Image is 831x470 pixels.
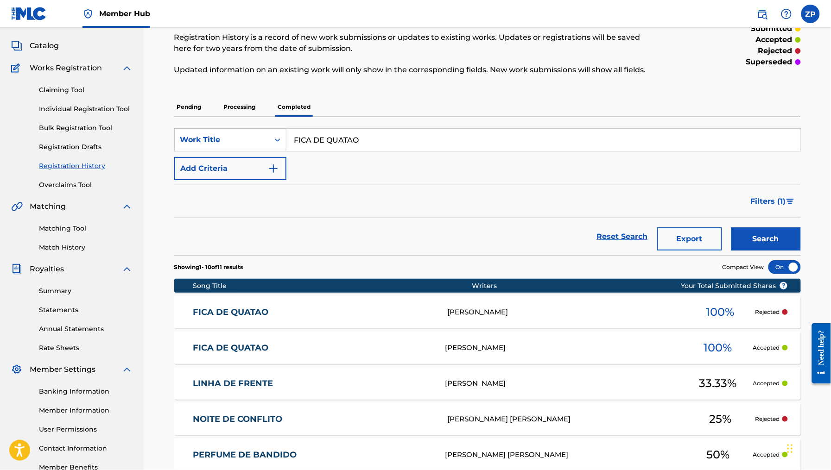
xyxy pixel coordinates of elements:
p: superseded [746,56,793,68]
img: expand [121,201,133,212]
span: 25 % [709,411,731,427]
p: Pending [174,97,204,117]
a: CatalogCatalog [11,40,59,51]
img: help [781,8,792,19]
p: rejected [758,45,793,56]
p: Completed [275,97,314,117]
p: Processing [221,97,259,117]
p: Accepted [753,379,780,388]
img: expand [121,364,133,375]
button: Filters (1) [745,190,801,213]
span: Member Hub [99,8,150,19]
a: Contact Information [39,444,133,453]
a: FICA DE QUATAO [193,343,433,353]
button: Search [731,227,801,251]
iframe: Resource Center [805,316,831,391]
div: Work Title [180,134,264,145]
a: PERFUME DE BANDIDO [193,450,433,460]
a: SummarySummary [11,18,67,29]
a: Annual Statements [39,324,133,334]
div: Song Title [193,281,472,291]
img: filter [787,199,794,204]
div: Arrastar [787,435,793,463]
div: [PERSON_NAME] [448,307,686,318]
iframe: Chat Widget [785,426,831,470]
span: Works Registration [30,63,102,74]
a: Public Search [753,5,772,23]
img: expand [121,63,133,74]
a: User Permissions [39,425,133,434]
a: Registration Drafts [39,142,133,152]
div: User Menu [801,5,820,23]
span: 100 % [704,339,732,356]
span: 50 % [706,446,730,463]
a: Individual Registration Tool [39,104,133,114]
button: Add Criteria [174,157,286,180]
div: [PERSON_NAME] [445,343,684,353]
p: Accepted [753,344,780,352]
a: Banking Information [39,387,133,396]
img: expand [121,263,133,275]
a: Statements [39,305,133,315]
img: 9d2ae6d4665cec9f34b9.svg [268,163,279,174]
a: Reset Search [592,226,653,247]
span: Catalog [30,40,59,51]
a: Rate Sheets [39,343,133,353]
img: Royalties [11,263,22,275]
span: Royalties [30,263,64,275]
a: Claiming Tool [39,85,133,95]
div: [PERSON_NAME] [445,378,684,389]
p: Registration History is a record of new work submissions or updates to existing works. Updates or... [174,32,657,54]
img: Works Registration [11,63,23,74]
img: Top Rightsholder [82,8,94,19]
img: MLC Logo [11,7,47,20]
a: Bulk Registration Tool [39,123,133,133]
div: [PERSON_NAME] [PERSON_NAME] [445,450,684,460]
a: Overclaims Tool [39,180,133,190]
p: Updated information on an existing work will only show in the corresponding fields. New work subm... [174,64,657,75]
a: Member Information [39,406,133,415]
p: Accepted [753,451,780,459]
span: Your Total Submitted Shares [681,281,788,291]
a: Match History [39,243,133,252]
img: search [757,8,768,19]
div: Writers [472,281,710,291]
span: Matching [30,201,66,212]
a: Matching Tool [39,224,133,233]
p: submitted [751,23,793,34]
span: ? [780,282,787,289]
img: Catalog [11,40,22,51]
div: Widget de chat [785,426,831,470]
p: Rejected [755,308,780,316]
a: FICA DE QUATAO [193,307,435,318]
p: accepted [756,34,793,45]
span: Member Settings [30,364,95,375]
span: 33.33 % [699,375,737,392]
div: Help [777,5,796,23]
form: Search Form [174,128,801,255]
img: Matching [11,201,23,212]
a: NOITE DE CONFLITO [193,414,435,425]
img: Member Settings [11,364,22,375]
span: Filters ( 1 ) [751,196,786,207]
p: Rejected [755,415,780,423]
a: LINHA DE FRENTE [193,378,433,389]
a: Summary [39,286,133,296]
button: Export [657,227,722,251]
p: Showing 1 - 10 of 11 results [174,263,243,271]
span: 100 % [706,304,735,320]
span: Compact View [723,263,764,271]
a: Registration History [39,161,133,171]
div: [PERSON_NAME] [PERSON_NAME] [448,414,686,425]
